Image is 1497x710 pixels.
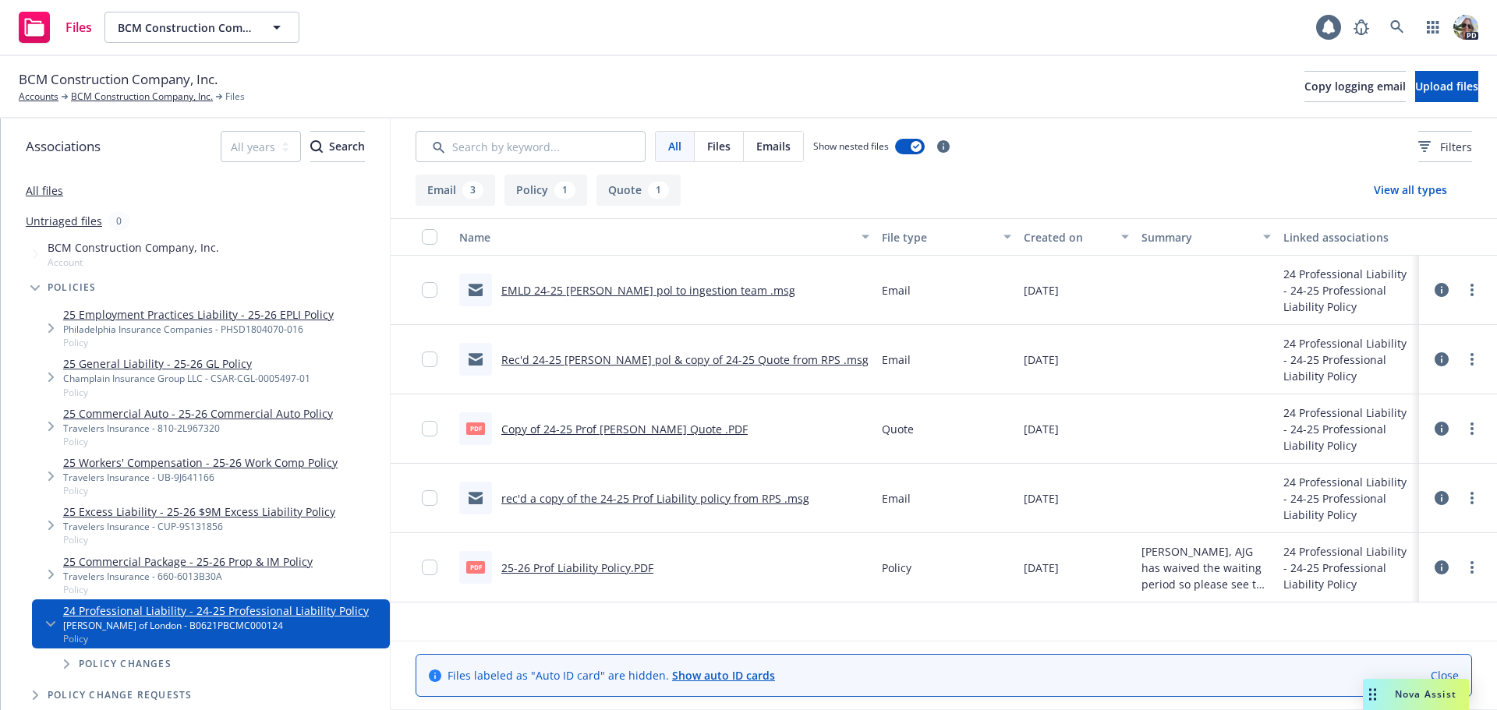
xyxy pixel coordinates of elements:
a: Accounts [19,90,58,104]
span: Policies [48,283,97,292]
a: BCM Construction Company, Inc. [71,90,213,104]
button: Quote [596,175,681,206]
span: Email [882,490,911,507]
div: 3 [462,182,483,199]
input: Toggle Row Selected [422,490,437,506]
span: Files [65,21,92,34]
span: Policy [882,560,911,576]
span: Policy change requests [48,691,192,700]
a: 25 Employment Practices Liability - 25-26 EPLI Policy [63,306,334,323]
span: Filters [1440,139,1472,155]
a: more [1463,350,1481,369]
span: Policy [63,632,369,645]
span: [DATE] [1024,560,1059,576]
span: Emails [756,138,791,154]
button: SearchSearch [310,131,365,162]
input: Toggle Row Selected [422,421,437,436]
span: Upload files [1415,79,1478,94]
svg: Search [310,140,323,153]
a: Show auto ID cards [672,668,775,683]
a: 25 Excess Liability - 25-26 $9M Excess Liability Policy [63,503,335,520]
span: Associations [26,136,101,157]
span: [DATE] [1024,351,1059,368]
button: BCM Construction Company, Inc. [104,12,299,43]
a: rec'd a copy of the 24-25 Prof Liability policy from RPS .msg [501,491,809,506]
div: Linked associations [1283,229,1413,245]
button: Copy logging email [1304,71,1406,102]
span: [DATE] [1024,490,1059,507]
input: Toggle Row Selected [422,560,437,575]
button: View all types [1349,175,1472,206]
a: Close [1431,667,1459,684]
span: [PERSON_NAME], AJG has waived the waiting period so please see the attached policy for the above ... [1141,543,1271,592]
span: Filters [1418,139,1472,155]
div: 1 [554,182,575,199]
span: Email [882,351,911,368]
div: Drag to move [1363,679,1382,710]
div: Philadelphia Insurance Companies - PHSD1804070-016 [63,323,334,336]
div: 24 Professional Liability - 24-25 Professional Liability Policy [1283,266,1413,315]
div: Created on [1024,229,1113,245]
span: Policy [63,583,313,596]
div: Travelers Insurance - 660-6013B30A [63,570,313,583]
a: 24 Professional Liability - 24-25 Professional Liability Policy [63,602,369,619]
div: 1 [648,182,669,199]
a: All files [26,183,63,198]
a: more [1463,489,1481,507]
span: Quote [882,421,914,437]
div: Travelers Insurance - 810-2L967320 [63,422,333,435]
a: 25 Workers' Compensation - 25-26 Work Comp Policy [63,454,338,471]
a: EMLD 24-25 [PERSON_NAME] pol to ingestion team .msg [501,283,795,298]
span: Files [707,138,731,154]
div: Champlain Insurance Group LLC - CSAR-CGL-0005497-01 [63,372,310,385]
span: Files labeled as "Auto ID card" are hidden. [448,667,775,684]
span: Files [225,90,245,104]
a: Files [12,5,98,49]
input: Toggle Row Selected [422,282,437,298]
button: Nova Assist [1363,679,1469,710]
span: Policy [63,386,310,399]
span: Policy changes [79,659,172,669]
a: Copy of 24-25 Prof [PERSON_NAME] Quote .PDF [501,422,748,436]
span: Nova Assist [1395,687,1456,701]
a: Report a Bug [1346,12,1377,43]
span: Copy logging email [1304,79,1406,94]
a: Rec'd 24-25 [PERSON_NAME] pol & copy of 24-25 Quote from RPS .msg [501,352,869,367]
span: [DATE] [1024,282,1059,298]
button: Email [416,175,495,206]
span: PDF [466,561,485,573]
a: Search [1382,12,1413,43]
a: 25 Commercial Package - 25-26 Prop & IM Policy [63,553,313,570]
div: Search [310,132,365,161]
div: Name [459,229,852,245]
a: Switch app [1417,12,1449,43]
button: Name [453,218,876,256]
a: more [1463,281,1481,299]
div: 24 Professional Liability - 24-25 Professional Liability Policy [1283,335,1413,384]
button: Policy [504,175,587,206]
span: PDF [466,422,485,434]
span: BCM Construction Company, Inc. [19,69,218,90]
div: Travelers Insurance - CUP-9S131856 [63,520,335,533]
div: Summary [1141,229,1254,245]
span: [DATE] [1024,421,1059,437]
a: Untriaged files [26,213,102,229]
button: File type [876,218,1017,256]
button: Created on [1017,218,1136,256]
button: Upload files [1415,71,1478,102]
button: Filters [1418,131,1472,162]
div: 0 [108,212,129,230]
a: more [1463,558,1481,577]
span: Show nested files [813,140,889,153]
a: more [1463,419,1481,438]
span: Policy [63,484,338,497]
span: BCM Construction Company, Inc. [48,239,219,256]
div: 24 Professional Liability - 24-25 Professional Liability Policy [1283,404,1413,454]
a: 25 General Liability - 25-26 GL Policy [63,355,310,372]
span: Account [48,256,219,269]
img: photo [1453,15,1478,40]
a: 25-26 Prof Liability Policy.PDF [501,560,653,575]
div: 24 Professional Liability - 24-25 Professional Liability Policy [1283,543,1413,592]
button: Summary [1135,218,1277,256]
span: Email [882,282,911,298]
